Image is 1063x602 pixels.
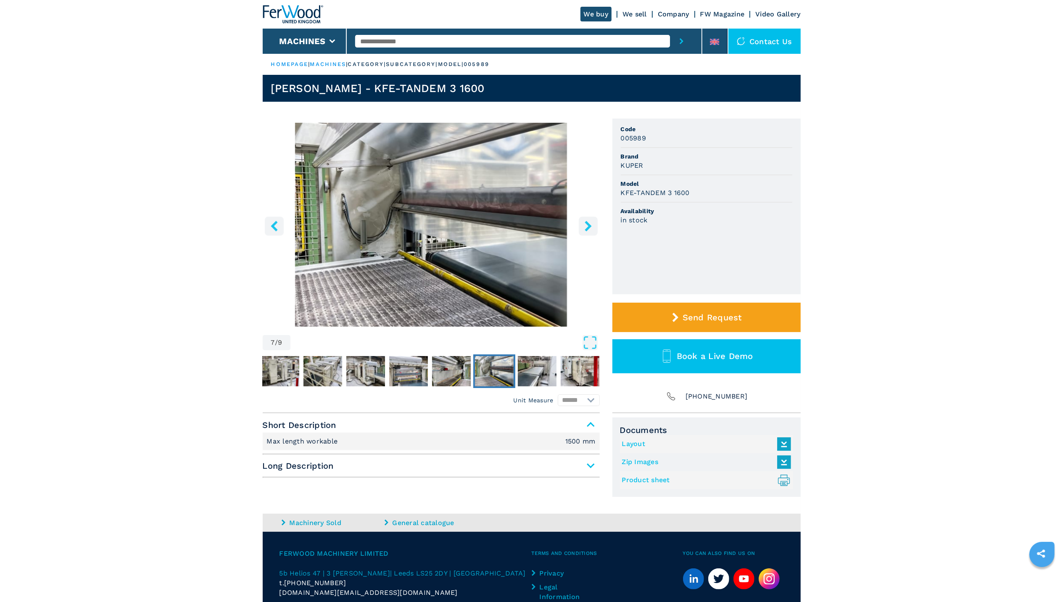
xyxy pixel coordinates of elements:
[620,425,793,435] span: Documents
[308,61,310,67] span: |
[561,356,599,386] img: 683e4a7c29df5549328a6d443fcd331a
[612,339,801,373] button: Book a Live Demo
[621,152,792,161] span: Brand
[677,351,753,361] span: Book a Live Demo
[475,356,514,386] img: 9f703a10b7ce9bfe1c85b650f0590e42
[518,356,557,386] img: 3c140bc1b01fb552fc2db7971c77e8ff
[622,473,787,487] a: Product sheet
[580,7,612,21] a: We buy
[271,82,485,95] h1: [PERSON_NAME] - KFE-TANDEM 3 1600
[303,356,342,386] img: 9b724e5d5b0dc5a42487a254cf2d055f
[280,569,390,577] span: 5b Helios 47 | 3 [PERSON_NAME]
[385,518,485,528] a: General catalogue
[623,10,647,18] a: We sell
[700,10,745,18] a: FW Magazine
[282,518,382,528] a: Machinery Sold
[683,549,784,558] span: You can also find us on
[737,37,745,45] img: Contact us
[438,61,464,68] p: model |
[267,437,340,446] p: Max length workable
[284,578,346,588] span: [PHONE_NUMBER]
[670,29,693,54] button: submit-button
[271,61,309,67] a: HOMEPAGE
[280,578,532,588] div: t.
[621,215,648,225] h3: in stock
[708,568,729,589] a: twitter
[559,354,601,388] button: Go to Slide 9
[728,29,801,54] div: Contact us
[263,433,600,450] div: Short Description
[665,391,677,402] img: Phone
[293,335,597,350] button: Open Fullscreen
[280,549,532,558] span: Ferwood Machinery Limited
[621,125,792,133] span: Code
[622,437,787,451] a: Layout
[346,61,348,67] span: |
[263,5,323,24] img: Ferwood
[430,354,472,388] button: Go to Slide 6
[280,588,458,597] span: [DOMAIN_NAME][EMAIL_ADDRESS][DOMAIN_NAME]
[263,417,600,433] span: Short Description
[733,568,754,589] a: youtube
[473,354,515,388] button: Go to Slide 7
[622,455,787,469] a: Zip Images
[755,10,800,18] a: Video Gallery
[263,123,600,327] div: Go to Slide 7
[259,354,596,388] nav: Thumbnail Navigation
[346,356,385,386] img: 77bb1520e5ca8d4d53a33c8b66a6cff9
[275,339,278,346] span: /
[280,568,532,578] a: 5b Helios 47 | 3 [PERSON_NAME]| Leeds LS25 2DY | [GEOGRAPHIC_DATA]
[389,356,428,386] img: 368347db8531568eb6321638d241939a
[759,568,780,589] img: Instagram
[621,188,690,198] h3: KFE-TANDEM 3 1600
[565,438,596,445] em: 1500 mm
[621,207,792,215] span: Availability
[386,61,438,68] p: subcategory |
[271,339,275,346] span: 7
[265,217,284,235] button: left-button
[464,61,489,68] p: 005989
[263,458,600,473] span: Long Description
[686,391,748,402] span: [PHONE_NUMBER]
[612,303,801,332] button: Send Request
[278,339,282,346] span: 9
[302,354,344,388] button: Go to Slide 3
[432,356,471,386] img: 09155177d77aea086bf5bd35b9da81e1
[263,123,600,327] img: Packaging Lines KUPER KFE-TANDEM 3 1600
[621,161,644,170] h3: KUPER
[532,549,683,558] span: Terms and Conditions
[621,133,646,143] h3: 005989
[1027,564,1057,596] iframe: Chat
[514,396,554,404] em: Unit Measure
[1031,543,1052,564] a: sharethis
[279,36,325,46] button: Machines
[348,61,386,68] p: category |
[621,180,792,188] span: Model
[345,354,387,388] button: Go to Slide 4
[261,356,299,386] img: 91ac51536e388c0be06ac2d55c0cff91
[516,354,558,388] button: Go to Slide 8
[310,61,346,67] a: machines
[532,568,591,578] a: Privacy
[683,312,742,322] span: Send Request
[259,354,301,388] button: Go to Slide 2
[532,582,591,602] a: Legal Information
[388,354,430,388] button: Go to Slide 5
[683,568,704,589] a: linkedin
[579,217,598,235] button: right-button
[658,10,689,18] a: Company
[390,569,525,577] span: | Leeds LS25 2DY | [GEOGRAPHIC_DATA]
